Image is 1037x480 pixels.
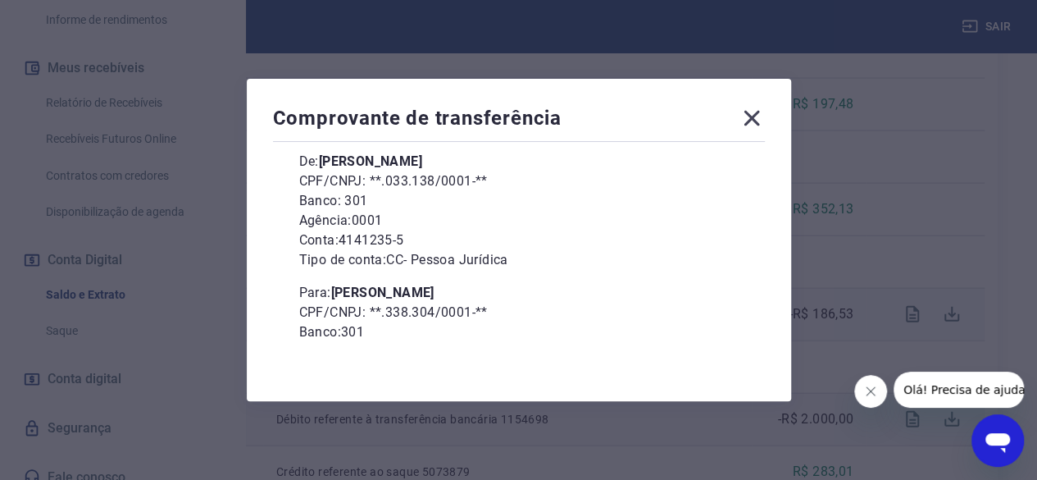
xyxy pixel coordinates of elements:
[299,231,739,250] p: Conta: 4141235-5
[299,283,739,303] p: Para:
[299,322,739,342] p: Banco: 301
[299,171,739,191] p: CPF/CNPJ: **.033.138/0001-**
[299,250,739,270] p: Tipo de conta: CC - Pessoa Jurídica
[299,211,739,231] p: Agência: 0001
[299,191,739,211] p: Banco: 301
[971,414,1024,467] iframe: Botão para abrir a janela de mensagens
[319,153,422,169] b: [PERSON_NAME]
[299,303,739,322] p: CPF/CNPJ: **.338.304/0001-**
[331,285,434,300] b: [PERSON_NAME]
[894,372,1024,408] iframe: Mensagem da empresa
[299,152,739,171] p: De:
[10,11,138,25] span: Olá! Precisa de ajuda?
[854,375,887,408] iframe: Fechar mensagem
[273,105,765,138] div: Comprovante de transferência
